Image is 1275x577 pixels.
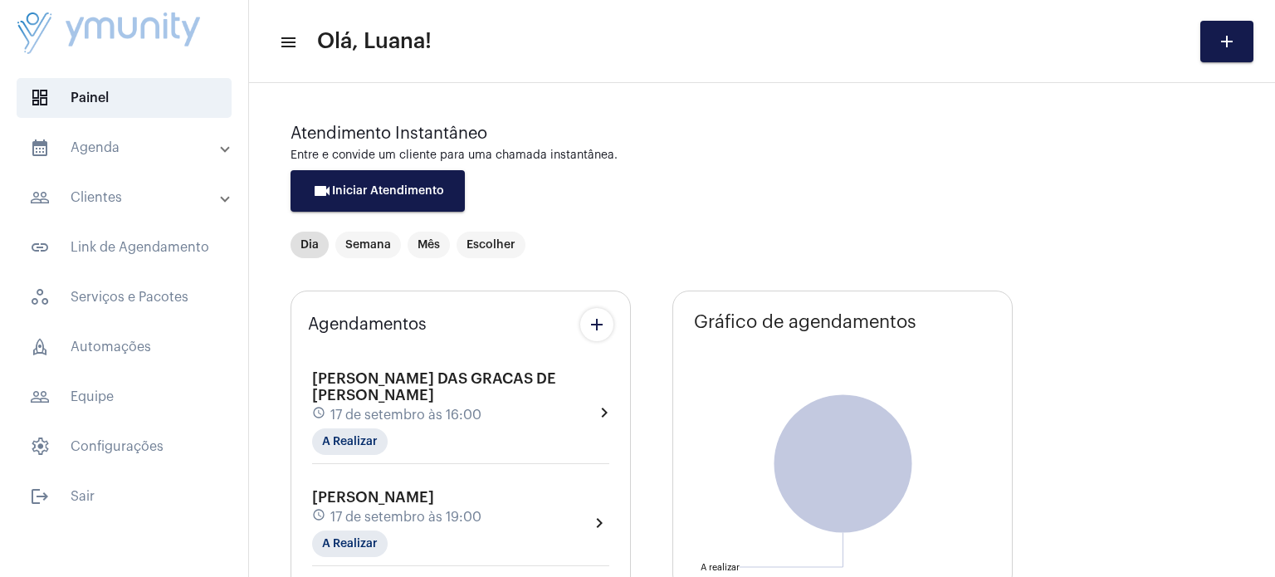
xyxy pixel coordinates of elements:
button: Iniciar Atendimento [291,170,465,212]
span: Iniciar Atendimento [312,185,444,197]
mat-icon: add [587,315,607,335]
mat-panel-title: Clientes [30,188,222,208]
span: 17 de setembro às 19:00 [330,510,481,525]
span: Agendamentos [308,315,427,334]
span: sidenav icon [30,337,50,357]
mat-expansion-panel-header: sidenav iconClientes [10,178,248,218]
mat-icon: sidenav icon [30,188,50,208]
span: Sair [17,477,232,516]
span: Serviços e Pacotes [17,277,232,317]
span: Painel [17,78,232,118]
mat-icon: schedule [312,508,327,526]
mat-panel-title: Agenda [30,138,222,158]
span: sidenav icon [30,88,50,108]
div: Entre e convide um cliente para uma chamada instantânea. [291,149,1233,162]
mat-expansion-panel-header: sidenav iconAgenda [10,128,248,168]
mat-icon: sidenav icon [30,138,50,158]
span: sidenav icon [30,437,50,457]
span: Link de Agendamento [17,227,232,267]
mat-icon: schedule [312,406,327,424]
mat-chip: Escolher [457,232,525,258]
mat-chip: A Realizar [312,531,388,557]
mat-chip: A Realizar [312,428,388,455]
mat-icon: sidenav icon [30,487,50,506]
span: Automações [17,327,232,367]
mat-chip: Dia [291,232,329,258]
img: da4d17c4-93e0-4e87-ea01-5b37ad3a248d.png [13,8,204,60]
mat-icon: chevron_right [589,513,609,533]
span: Configurações [17,427,232,467]
div: Atendimento Instantâneo [291,125,1233,143]
mat-icon: add [1217,32,1237,51]
mat-icon: chevron_right [594,403,609,423]
span: Olá, Luana! [317,28,432,55]
text: A realizar [701,563,740,572]
span: sidenav icon [30,287,50,307]
mat-chip: Semana [335,232,401,258]
mat-icon: videocam [312,181,332,201]
span: [PERSON_NAME] [312,490,434,505]
mat-icon: sidenav icon [30,237,50,257]
span: Gráfico de agendamentos [694,312,916,332]
mat-icon: sidenav icon [30,387,50,407]
span: 17 de setembro às 16:00 [330,408,481,423]
mat-icon: sidenav icon [279,32,296,52]
span: [PERSON_NAME] DAS GRACAS DE [PERSON_NAME] [312,371,556,403]
span: Equipe [17,377,232,417]
mat-chip: Mês [408,232,450,258]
